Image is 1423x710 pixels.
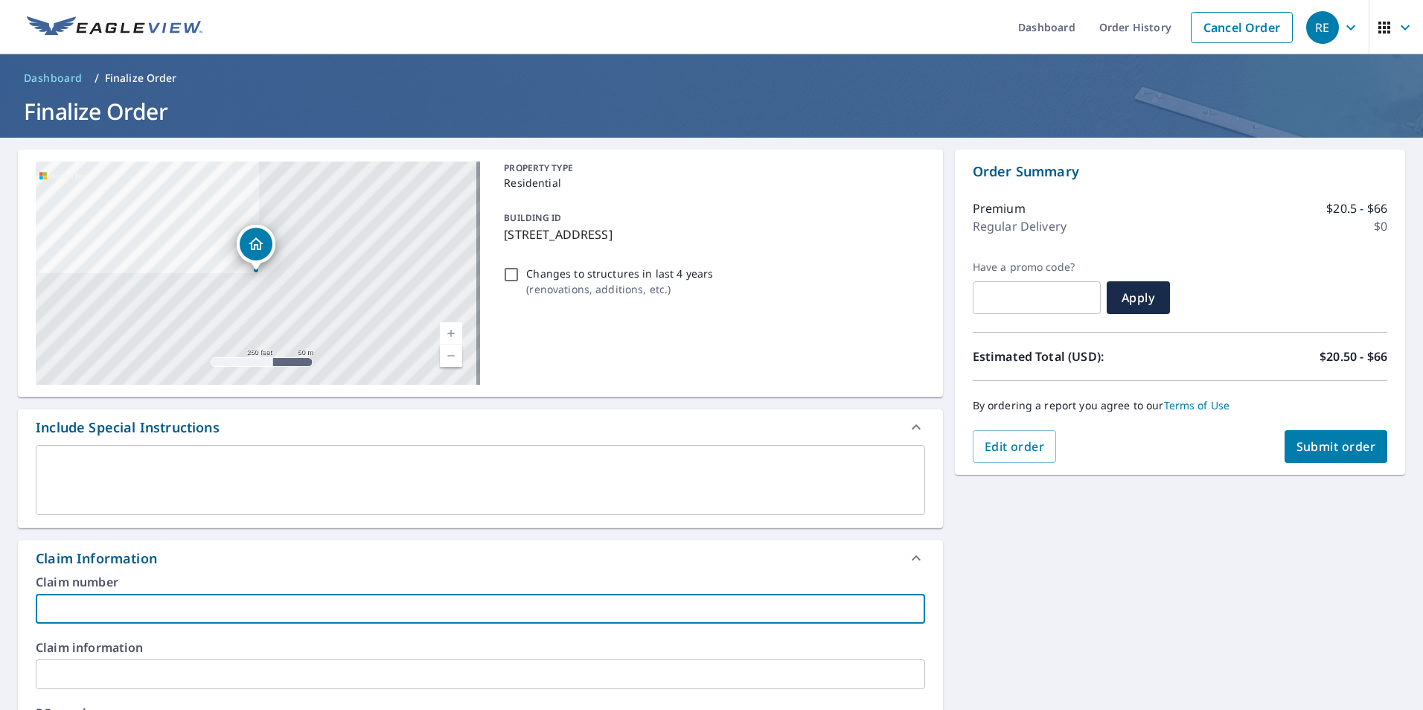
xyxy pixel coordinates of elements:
label: Have a promo code? [973,260,1101,274]
label: Claim information [36,642,925,653]
a: Dashboard [18,66,89,90]
span: Edit order [985,438,1045,455]
p: ( renovations, additions, etc. ) [526,281,713,297]
a: Terms of Use [1164,398,1230,412]
p: PROPERTY TYPE [504,161,918,175]
li: / [95,69,99,87]
div: Dropped pin, building 1, Residential property, 46 Klamberg Ln Ellisville, MO 63021 [237,225,275,271]
span: Apply [1119,290,1158,306]
span: Submit order [1296,438,1376,455]
a: Current Level 17, Zoom In [440,322,462,345]
div: RE [1306,11,1339,44]
p: Regular Delivery [973,217,1067,235]
a: Current Level 17, Zoom Out [440,345,462,367]
a: Cancel Order [1191,12,1293,43]
div: Include Special Instructions [18,409,943,445]
div: Claim Information [36,549,157,569]
div: Claim Information [18,540,943,576]
p: $20.5 - $66 [1326,199,1387,217]
img: EV Logo [27,16,202,39]
p: Finalize Order [105,71,177,86]
p: BUILDING ID [504,211,561,224]
p: By ordering a report you agree to our [973,399,1387,412]
p: Residential [504,175,918,191]
span: Dashboard [24,71,83,86]
p: Changes to structures in last 4 years [526,266,713,281]
p: [STREET_ADDRESS] [504,226,918,243]
div: Include Special Instructions [36,418,220,438]
p: Estimated Total (USD): [973,348,1180,365]
p: Order Summary [973,161,1387,182]
button: Submit order [1285,430,1388,463]
label: Claim number [36,576,925,588]
nav: breadcrumb [18,66,1405,90]
h1: Finalize Order [18,96,1405,127]
button: Edit order [973,430,1057,463]
p: $20.50 - $66 [1320,348,1387,365]
p: Premium [973,199,1026,217]
p: $0 [1374,217,1387,235]
button: Apply [1107,281,1170,314]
